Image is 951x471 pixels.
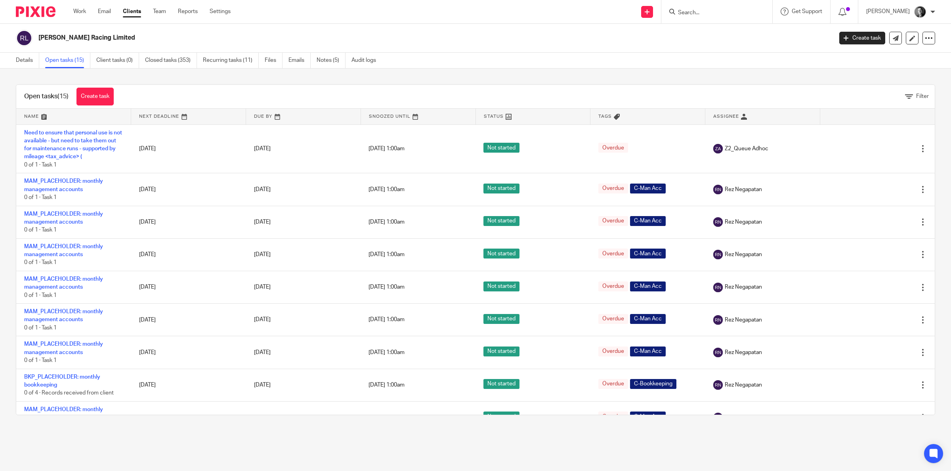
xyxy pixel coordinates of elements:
td: [DATE] [131,401,246,434]
span: C-Man Acc [630,347,666,356]
span: Overdue [598,216,628,226]
td: [DATE] [131,336,246,369]
span: Overdue [598,143,628,153]
h1: Open tasks [24,92,69,101]
a: Notes (5) [317,53,346,68]
span: Rez Negapatan [725,348,762,356]
span: [DATE] 1:00am [369,187,405,192]
span: Rez Negapatan [725,283,762,291]
span: Snoozed Until [369,114,411,119]
span: Not started [483,184,519,193]
span: Overdue [598,184,628,193]
img: svg%3E [713,185,723,194]
td: [DATE] [131,304,246,336]
span: [DATE] [254,317,271,323]
span: C-Man Acc [630,412,666,421]
span: [DATE] [254,219,271,225]
span: 0 of 1 · Task 1 [24,260,57,266]
td: [DATE] [131,369,246,401]
span: [DATE] [254,382,271,388]
a: Team [153,8,166,15]
span: Overdue [598,412,628,421]
span: [DATE] 1:00am [369,146,405,151]
a: Reports [178,8,198,15]
td: [DATE] [131,173,246,206]
span: Rez Negapatan [725,251,762,258]
a: Create task [839,32,885,44]
a: Emails [288,53,311,68]
span: 0 of 4 · Records received from client [24,390,114,396]
input: Search [677,10,749,17]
a: Open tasks (15) [45,53,90,68]
span: Not started [483,379,519,389]
span: [DATE] [254,252,271,257]
span: (15) [57,93,69,100]
img: svg%3E [713,348,723,357]
img: svg%3E [713,144,723,153]
span: Overdue [598,347,628,356]
span: C-Man Acc [630,184,666,193]
img: svg%3E [713,413,723,422]
h2: [PERSON_NAME] Racing Limited [38,34,670,42]
span: 0 of 1 · Task 1 [24,195,57,200]
span: C-Man Acc [630,249,666,258]
span: 0 of 1 · Task 1 [24,358,57,363]
span: [DATE] 1:00am [369,382,405,388]
a: BKP_PLACEHOLDER: monthly bookkeeping [24,374,100,388]
a: MAM_PLACEHOLDER: monthly management accounts [24,211,103,225]
a: MAM_PLACEHOLDER: monthly management accounts [24,341,103,355]
span: Not started [483,412,519,421]
span: Not started [483,143,519,153]
span: 0 of 1 · Task 1 [24,293,57,298]
span: Not started [483,281,519,291]
span: 0 of 1 · Task 1 [24,325,57,331]
a: Files [265,53,283,68]
span: Rez Negapatan [725,414,762,421]
img: Pixie [16,6,55,17]
span: Rez Negapatan [725,186,762,193]
a: Clients [123,8,141,15]
img: svg%3E [713,380,723,390]
a: MAM_PLACEHOLDER: monthly management accounts [24,276,103,290]
img: svg%3E [713,315,723,325]
td: [DATE] [131,271,246,303]
span: [DATE] 1:00am [369,317,405,323]
td: [DATE] [131,124,246,173]
a: Details [16,53,39,68]
span: Overdue [598,314,628,324]
span: 0 of 1 · Task 1 [24,227,57,233]
span: C-Bookkeeping [630,379,676,389]
a: Work [73,8,86,15]
span: 0 of 1 · Task 1 [24,162,57,168]
img: svg%3E [713,250,723,259]
span: Rez Negapatan [725,381,762,389]
img: svg%3E [713,283,723,292]
a: Recurring tasks (11) [203,53,259,68]
span: Status [484,114,504,119]
span: Overdue [598,379,628,389]
span: C-Man Acc [630,281,666,291]
a: Audit logs [351,53,382,68]
a: MAM_PLACEHOLDER: monthly management accounts [24,407,103,420]
a: MAM_PLACEHOLDER: monthly management accounts [24,178,103,192]
span: [DATE] 1:00am [369,350,405,355]
a: Settings [210,8,231,15]
td: [DATE] [131,206,246,238]
img: svg%3E [16,30,32,46]
span: [DATE] [254,284,271,290]
p: [PERSON_NAME] [866,8,910,15]
span: Rez Negapatan [725,316,762,324]
a: MAM_PLACEHOLDER: monthly management accounts [24,309,103,322]
span: C-Man Acc [630,314,666,324]
img: DSC_9061-3.jpg [914,6,926,18]
span: Filter [916,94,929,99]
span: [DATE] 1:00am [369,219,405,225]
a: Closed tasks (353) [145,53,197,68]
span: [DATE] [254,187,271,192]
span: Not started [483,314,519,324]
span: [DATE] [254,146,271,151]
a: Create task [76,88,114,105]
span: C-Man Acc [630,216,666,226]
span: Overdue [598,281,628,291]
span: Not started [483,216,519,226]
